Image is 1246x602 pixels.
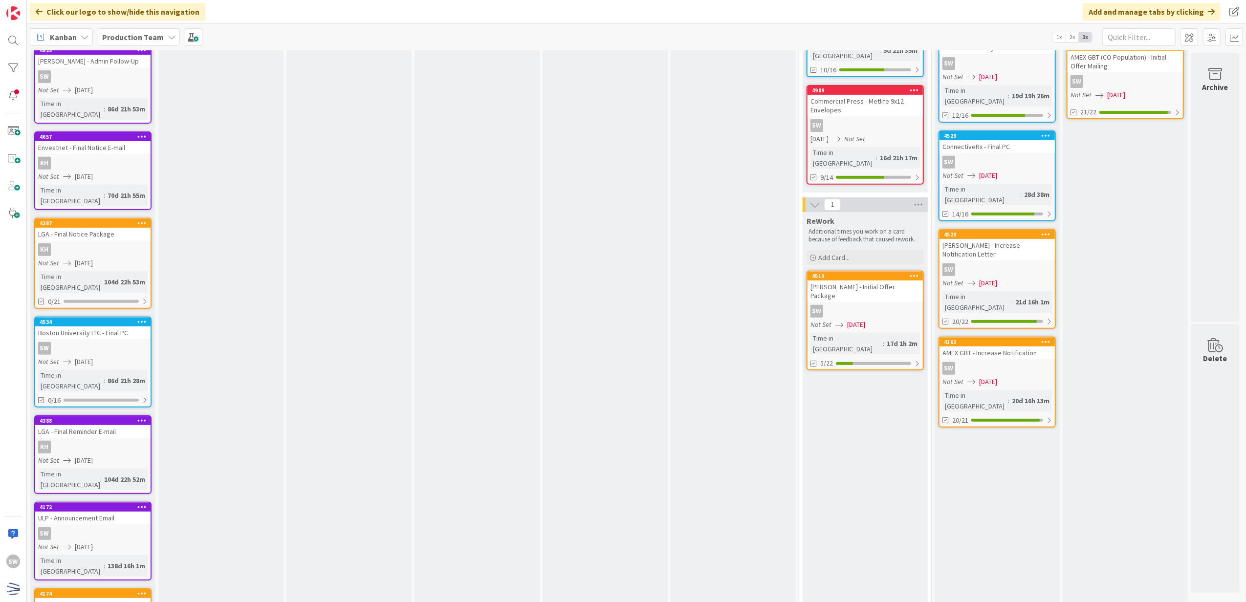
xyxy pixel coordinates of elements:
[1102,28,1176,46] input: Quick Filter...
[6,582,20,596] img: avatar
[884,338,920,349] div: 17d 1h 2m
[812,87,923,94] div: 4909
[35,503,151,524] div: 4172ULP - Announcement Email
[35,318,151,326] div: 4534
[1068,51,1183,72] div: AMEX GBT (CO Population) - Initial Offer Mailing
[942,72,963,81] i: Not Set
[105,190,148,201] div: 70d 21h 55m
[1202,81,1228,93] div: Archive
[940,239,1055,260] div: [PERSON_NAME] - Increase Notification Letter
[6,6,20,20] img: Visit kanbanzone.com
[35,416,151,438] div: 4388LGA - Final Reminder E-mail
[1008,90,1009,101] span: :
[38,469,100,490] div: Time in [GEOGRAPHIC_DATA]
[35,55,151,67] div: [PERSON_NAME] - Admin Follow-Up
[1083,3,1221,21] div: Add and manage tabs by clicking
[38,456,59,465] i: Not Set
[38,370,104,391] div: Time in [GEOGRAPHIC_DATA]
[75,258,93,268] span: [DATE]
[940,338,1055,346] div: 4163
[35,342,151,355] div: SW
[1067,41,1184,119] a: AMEX GBT (CO Population) - Initial Offer MailingSWNot Set[DATE]21/22
[104,190,105,201] span: :
[34,502,152,580] a: 4172ULP - Announcement EmailSWNot Set[DATE]Time in [GEOGRAPHIC_DATA]:138d 16h 1m
[808,305,923,318] div: SW
[940,131,1055,153] div: 4529ConnectiveRx - Final PC
[942,362,955,375] div: SW
[979,72,997,82] span: [DATE]
[38,542,59,551] i: Not Set
[952,110,968,121] span: 12/16
[38,271,100,293] div: Time in [GEOGRAPHIC_DATA]
[812,273,923,279] div: 4519
[808,86,923,116] div: 4909Commercial Press - Metlife 9x12 Envelopes
[810,119,823,132] div: SW
[34,317,152,408] a: 4534Boston University LTC - Final PCSWNot Set[DATE]Time in [GEOGRAPHIC_DATA]:86d 21h 28m0/16
[102,32,164,42] b: Production Team
[940,140,1055,153] div: ConnectiveRx - Final PC
[40,590,151,597] div: 4174
[807,85,924,185] a: 4909Commercial Press - Metlife 9x12 EnvelopesSW[DATE]Not SetTime in [GEOGRAPHIC_DATA]:16d 21h 17m...
[820,65,836,75] span: 10/16
[40,504,151,511] div: 4172
[38,157,51,170] div: KH
[35,46,151,67] div: 4523[PERSON_NAME] - Admin Follow-Up
[34,415,152,494] a: 4388LGA - Final Reminder E-mailKHNot Set[DATE]Time in [GEOGRAPHIC_DATA]:104d 22h 52m
[952,415,968,426] span: 20/21
[35,219,151,228] div: 4387
[810,147,876,169] div: Time in [GEOGRAPHIC_DATA]
[844,134,865,143] i: Not Set
[1011,297,1013,307] span: :
[942,85,1008,107] div: Time in [GEOGRAPHIC_DATA]
[38,98,104,120] div: Time in [GEOGRAPHIC_DATA]
[940,131,1055,140] div: 4529
[820,358,833,368] span: 5/22
[883,338,884,349] span: :
[34,218,152,309] a: 4387LGA - Final Notice PackageKHNot Set[DATE]Time in [GEOGRAPHIC_DATA]:104d 22h 53m0/21
[50,31,77,43] span: Kanban
[35,219,151,240] div: 4387LGA - Final Notice Package
[38,357,59,366] i: Not Set
[1203,352,1227,364] div: Delete
[818,253,850,262] span: Add Card...
[940,338,1055,359] div: 4163AMEX GBT - Increase Notification
[38,185,104,206] div: Time in [GEOGRAPHIC_DATA]
[940,230,1055,260] div: 4520[PERSON_NAME] - Increase Notification Letter
[104,560,105,571] span: :
[38,441,51,453] div: KH
[1079,32,1092,42] span: 3x
[30,3,205,21] div: Click our logo to show/hide this navigation
[35,157,151,170] div: KH
[808,280,923,302] div: [PERSON_NAME] - Initial Offer Package
[807,271,924,370] a: 4519[PERSON_NAME] - Initial Offer PackageSWNot Set[DATE]Time in [GEOGRAPHIC_DATA]:17d 1h 2m5/22
[939,130,1056,221] a: 4529ConnectiveRx - Final PCSWNot Set[DATE]Time in [GEOGRAPHIC_DATA]:28d 38m14/16
[35,132,151,154] div: 4657Envestnet - Final Notice E-mail
[940,156,1055,169] div: SW
[38,342,51,355] div: SW
[102,277,148,287] div: 104d 22h 53m
[824,199,841,211] span: 1
[35,512,151,524] div: ULP - Announcement Email
[810,333,883,354] div: Time in [GEOGRAPHIC_DATA]
[1052,32,1066,42] span: 1x
[809,228,922,244] p: Additional times you work on a card because of feedback that caused rework.
[942,377,963,386] i: Not Set
[820,172,833,183] span: 9/14
[1071,90,1092,99] i: Not Set
[939,229,1056,329] a: 4520[PERSON_NAME] - Increase Notification LetterSWNot Set[DATE]Time in [GEOGRAPHIC_DATA]:21d 16h ...
[942,263,955,276] div: SW
[944,231,1055,238] div: 4520
[942,171,963,180] i: Not Set
[939,32,1056,123] a: Boston University LTC - Initial PCSWNot Set[DATE]Time in [GEOGRAPHIC_DATA]:19d 19h 26m12/16
[807,216,834,226] span: ReWork
[979,278,997,288] span: [DATE]
[35,425,151,438] div: LGA - Final Reminder E-mail
[100,474,102,485] span: :
[38,86,59,94] i: Not Set
[942,184,1020,205] div: Time in [GEOGRAPHIC_DATA]
[1080,107,1096,117] span: 21/22
[1107,90,1125,100] span: [DATE]
[1068,42,1183,72] div: AMEX GBT (CO Population) - Initial Offer Mailing
[35,243,151,256] div: KH
[1066,32,1079,42] span: 2x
